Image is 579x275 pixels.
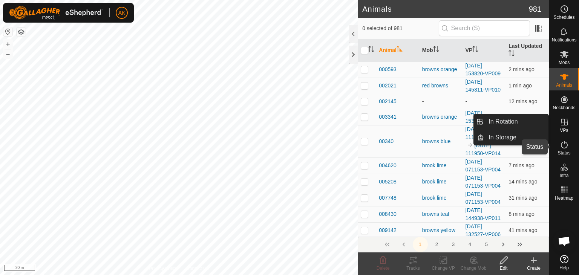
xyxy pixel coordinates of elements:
[422,178,460,186] div: brook lime
[3,40,12,49] button: +
[466,191,501,205] a: [DATE] 071153-VP004
[466,159,501,173] a: [DATE] 071153-VP004
[559,173,568,178] span: Infra
[467,142,473,148] img: to
[422,137,460,145] div: browns blue
[422,226,460,234] div: browns yellow
[552,38,576,42] span: Notifications
[466,175,501,189] a: [DATE] 071153-VP004
[439,20,530,36] input: Search (S)
[422,210,460,218] div: browns teal
[379,113,397,121] span: 003341
[553,15,574,20] span: Schedules
[463,237,478,252] button: 4
[433,47,439,53] p-sorticon: Activate to sort
[472,47,478,53] p-sorticon: Activate to sort
[489,117,518,126] span: In Rotation
[479,237,494,252] button: 5
[422,194,460,202] div: brook lime
[505,39,549,62] th: Last Updated
[428,265,458,272] div: Change VP
[466,63,501,76] a: [DATE] 153820-VP009
[512,237,527,252] button: Last Page
[466,207,501,221] a: [DATE] 144938-VP011
[559,266,569,270] span: Help
[379,162,397,170] span: 004620
[422,82,460,90] div: red browns
[509,179,537,185] span: 11 Sept 2025, 7:08 pm
[559,60,570,65] span: Mobs
[549,252,579,273] a: Help
[9,6,103,20] img: Gallagher Logo
[556,83,572,87] span: Animals
[555,196,573,200] span: Heatmap
[368,47,374,53] p-sorticon: Activate to sort
[484,130,548,145] a: In Storage
[419,39,463,62] th: Mob
[560,128,568,133] span: VPs
[3,27,12,36] button: Reset Map
[489,133,516,142] span: In Storage
[509,227,537,233] span: 11 Sept 2025, 6:41 pm
[362,5,529,14] h2: Animals
[509,195,537,201] span: 11 Sept 2025, 6:52 pm
[466,98,467,104] app-display-virtual-paddock-transition: -
[118,9,126,17] span: AK
[474,130,548,145] li: In Storage
[377,266,390,271] span: Delete
[509,82,532,89] span: 11 Sept 2025, 7:21 pm
[422,98,460,105] div: -
[422,113,460,121] div: browns orange
[474,114,548,129] li: In Rotation
[379,82,397,90] span: 002021
[458,265,489,272] div: Change Mob
[3,49,12,58] button: –
[379,66,397,73] span: 000593
[553,230,576,252] div: Open chat
[496,237,511,252] button: Next Page
[376,39,419,62] th: Animal
[379,98,397,105] span: 002145
[466,110,501,124] a: [DATE] 153820-VP009
[362,24,438,32] span: 0 selected of 981
[17,27,26,37] button: Map Layers
[379,178,397,186] span: 005208
[186,265,208,272] a: Contact Us
[463,39,506,62] th: VP
[422,162,460,170] div: brook lime
[379,137,394,145] span: 00340
[509,51,515,57] p-sorticon: Activate to sort
[379,210,397,218] span: 008430
[489,265,519,272] div: Edit
[379,194,397,202] span: 007748
[484,114,548,129] a: In Rotation
[413,237,428,252] button: 1
[149,265,178,272] a: Privacy Policy
[429,237,444,252] button: 2
[398,265,428,272] div: Tracks
[466,223,501,237] a: [DATE] 132527-VP006
[509,162,534,168] span: 11 Sept 2025, 7:15 pm
[519,265,549,272] div: Create
[446,237,461,252] button: 3
[509,66,534,72] span: 11 Sept 2025, 7:21 pm
[466,79,501,93] a: [DATE] 145311-VP010
[397,47,403,53] p-sorticon: Activate to sort
[466,142,501,156] a: [DATE] 111950-VP014
[422,66,460,73] div: browns orange
[529,3,541,15] span: 981
[509,98,537,104] span: 11 Sept 2025, 7:11 pm
[509,211,534,217] span: 11 Sept 2025, 7:14 pm
[379,226,397,234] span: 009142
[558,151,570,155] span: Status
[466,126,501,140] a: [DATE] 111950-VP017
[553,105,575,110] span: Neckbands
